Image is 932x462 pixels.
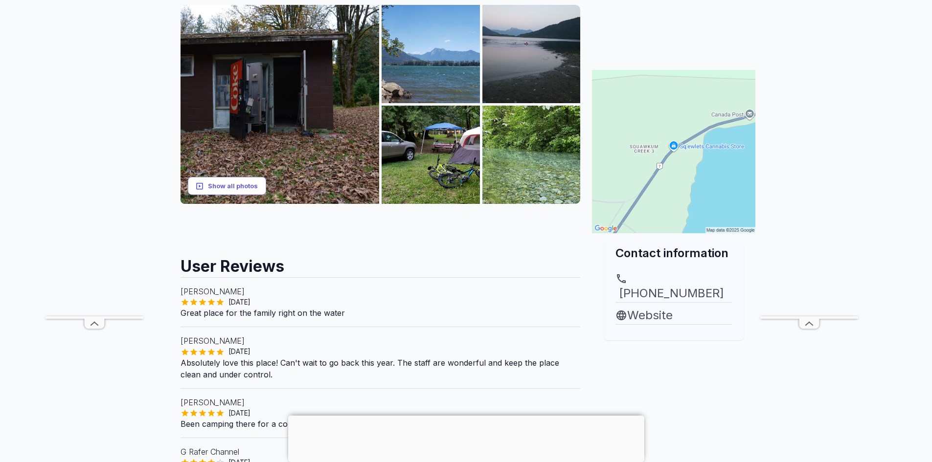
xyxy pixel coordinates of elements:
button: Show all photos [188,177,266,195]
img: AAcXr8oJkclWQJrxj2292BMfVgP3aMErsauJG7w2tV1rYDmBYHA0-fwobecYi33xklVrU3DAbBbiwZaYKGeHqSpmWQmY7xQUp... [181,5,380,204]
span: [DATE] [225,347,254,356]
h2: Contact information [615,245,732,261]
iframe: Advertisement [760,23,858,316]
p: Great place for the family right on the water [181,307,581,319]
p: [PERSON_NAME] [181,286,581,297]
p: [PERSON_NAME] [181,335,581,347]
img: AAcXr8obTQxHIgWQolV6Dbce3iT_FxUB_SdX3ATBzBaFCLiqO_9MxQM_ULZRkSCPdGRAS3LEZiIe8M5_2RiV38G3YXeBb5deV... [482,106,581,204]
img: AAcXr8r86mQopr1Tua8pxKJ8mTB1Ro2CtnQx_1V0_T8Pgt7dLp2EIBZ2Y8GQj5GNV_U-2Y1DH3rbXY0TbMUoFy0d_IjL77Tu7... [482,5,581,103]
iframe: Advertisement [181,204,581,248]
p: Been camping there for a couple years now and me and my family love it .. i found it quite and re... [181,418,581,430]
h2: User Reviews [181,248,581,277]
img: AAcXr8pV2MsKRvSc33BhMgju8qvf44jqdhcpAC7ZR1uBGlxiZHwTvgYqJi4DzAl_-4J-d1gaIjPjyGfcSjaLSZ7ftOJ9VY9sF... [382,5,480,103]
iframe: Advertisement [288,416,644,460]
img: Map for Squawkum Park & RV Campground [592,70,755,233]
iframe: Advertisement [45,23,143,316]
a: [PHONE_NUMBER] [615,273,732,302]
p: G Rafer Channel [181,446,581,458]
p: Absolutely love this place! Can't wait to go back this year. The staff are wonderful and keep the... [181,357,581,380]
span: [DATE] [225,408,254,418]
p: [PERSON_NAME] [181,396,581,408]
a: Website [615,307,732,324]
img: AAcXr8ov-WnNtYkgJWzj1eYgbNi0VxH5SvMzNeBBxeOWG6KBkRKVaGJIB1qAG8-shpjjxHNg6ayMx6pKIWS0oQebs2wq6cFpE... [382,106,480,204]
span: [DATE] [225,297,254,307]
